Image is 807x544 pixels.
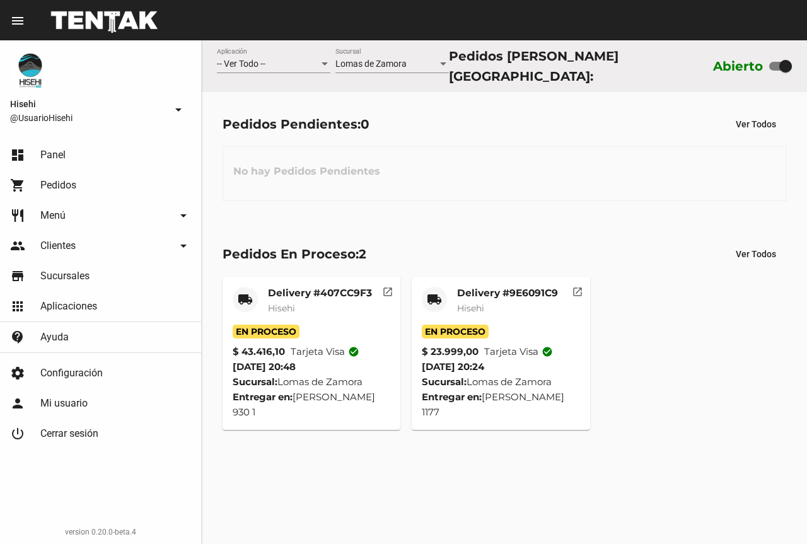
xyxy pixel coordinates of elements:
[176,238,191,253] mat-icon: arrow_drop_down
[40,209,66,222] span: Menú
[457,303,484,314] span: Hisehi
[40,270,90,282] span: Sucursales
[10,13,25,28] mat-icon: menu
[348,346,359,357] mat-icon: check_circle
[10,426,25,441] mat-icon: power_settings_new
[223,114,369,134] div: Pedidos Pendientes:
[361,117,369,132] span: 0
[233,376,277,388] strong: Sucursal:
[40,367,103,379] span: Configuración
[10,96,166,112] span: Hisehi
[736,119,776,129] span: Ver Todos
[233,390,391,420] div: [PERSON_NAME] 930 1
[754,494,794,531] iframe: chat widget
[176,208,191,223] mat-icon: arrow_drop_down
[40,397,88,410] span: Mi usuario
[422,325,489,339] span: En Proceso
[359,246,366,262] span: 2
[726,243,786,265] button: Ver Todos
[291,344,359,359] span: Tarjeta visa
[171,102,186,117] mat-icon: arrow_drop_down
[233,325,299,339] span: En Proceso
[484,344,553,359] span: Tarjeta visa
[422,344,479,359] strong: $ 23.999,00
[223,153,390,190] h3: No hay Pedidos Pendientes
[268,287,372,299] mat-card-title: Delivery #407CC9F3
[713,56,763,76] label: Abierto
[736,249,776,259] span: Ver Todos
[233,344,285,359] strong: $ 43.416,10
[40,149,66,161] span: Panel
[217,59,265,69] span: -- Ver Todo --
[10,178,25,193] mat-icon: shopping_cart
[449,46,707,86] div: Pedidos [PERSON_NAME][GEOGRAPHIC_DATA]:
[40,331,69,344] span: Ayuda
[10,50,50,91] img: b10aa081-330c-4927-a74e-08896fa80e0a.jpg
[40,427,98,440] span: Cerrar sesión
[233,374,391,390] div: Lomas de Zamora
[10,396,25,411] mat-icon: person
[40,179,76,192] span: Pedidos
[422,361,484,373] span: [DATE] 20:24
[422,376,467,388] strong: Sucursal:
[335,59,407,69] span: Lomas de Zamora
[572,284,583,296] mat-icon: open_in_new
[542,346,553,357] mat-icon: check_circle
[10,366,25,381] mat-icon: settings
[427,292,442,307] mat-icon: local_shipping
[233,361,296,373] span: [DATE] 20:48
[223,244,366,264] div: Pedidos En Proceso:
[422,391,482,403] strong: Entregar en:
[382,284,393,296] mat-icon: open_in_new
[10,208,25,223] mat-icon: restaurant
[40,240,76,252] span: Clientes
[10,238,25,253] mat-icon: people
[268,303,295,314] span: Hisehi
[10,526,191,538] div: version 0.20.0-beta.4
[10,269,25,284] mat-icon: store
[422,374,580,390] div: Lomas de Zamora
[457,287,558,299] mat-card-title: Delivery #9E6091C9
[238,292,253,307] mat-icon: local_shipping
[422,390,580,420] div: [PERSON_NAME] 1177
[726,113,786,136] button: Ver Todos
[10,112,166,124] span: @UsuarioHisehi
[40,300,97,313] span: Aplicaciones
[10,330,25,345] mat-icon: contact_support
[233,391,293,403] strong: Entregar en:
[10,148,25,163] mat-icon: dashboard
[10,299,25,314] mat-icon: apps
